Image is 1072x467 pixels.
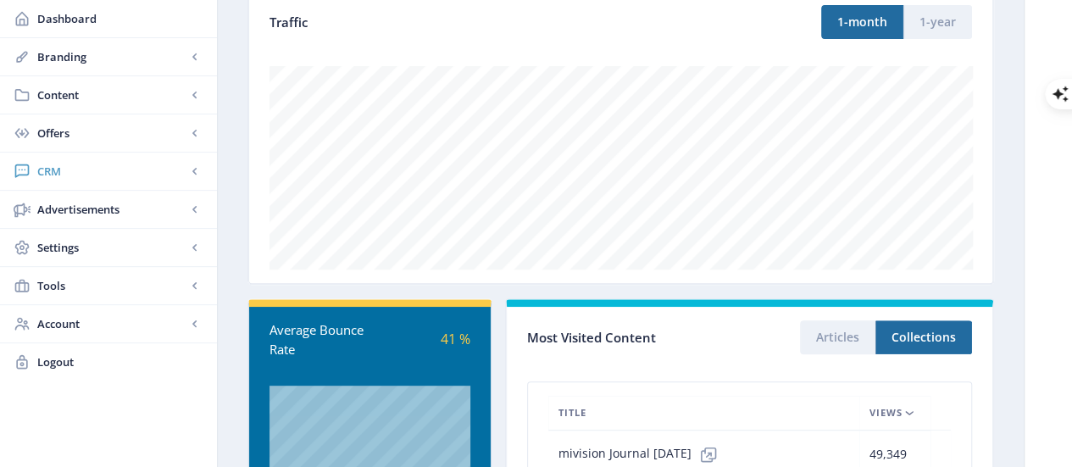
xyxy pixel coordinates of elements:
span: Views [869,403,903,423]
span: Title [558,403,586,423]
button: Collections [875,320,972,354]
div: Traffic [269,13,621,32]
div: Most Visited Content [527,325,750,351]
span: CRM [37,163,186,180]
button: Articles [800,320,875,354]
span: Logout [37,353,203,370]
div: Average Bounce Rate [269,320,369,359]
span: Offers [37,125,186,142]
span: Branding [37,48,186,65]
span: Settings [37,239,186,256]
span: Content [37,86,186,103]
button: 1-year [903,5,972,39]
span: Dashboard [37,10,203,27]
span: Account [37,315,186,332]
span: 41 % [441,330,470,348]
span: Advertisements [37,201,186,218]
span: 49,349 [869,444,907,464]
button: 1-month [821,5,903,39]
span: Tools [37,277,186,294]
